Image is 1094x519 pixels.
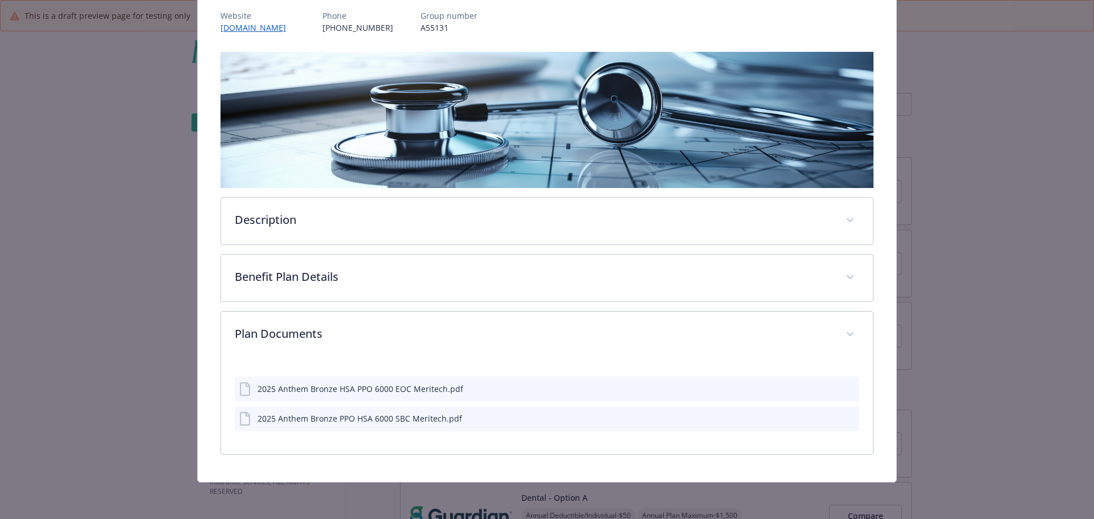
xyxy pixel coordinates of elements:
[258,412,462,424] div: 2025 Anthem Bronze PPO HSA 6000 SBC Meritech.pdf
[235,325,832,342] p: Plan Documents
[221,198,873,244] div: Description
[235,211,832,228] p: Description
[826,412,835,424] button: download file
[323,10,393,22] p: Phone
[826,383,835,395] button: download file
[235,268,832,285] p: Benefit Plan Details
[221,10,295,22] p: Website
[221,22,295,33] a: [DOMAIN_NAME]
[221,312,873,358] div: Plan Documents
[421,22,477,34] p: A55131
[258,383,463,395] div: 2025 Anthem Bronze HSA PPO 6000 EOC Meritech.pdf
[221,358,873,454] div: Plan Documents
[323,22,393,34] p: [PHONE_NUMBER]
[844,412,855,424] button: preview file
[221,52,874,188] img: banner
[844,383,855,395] button: preview file
[421,10,477,22] p: Group number
[221,255,873,301] div: Benefit Plan Details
